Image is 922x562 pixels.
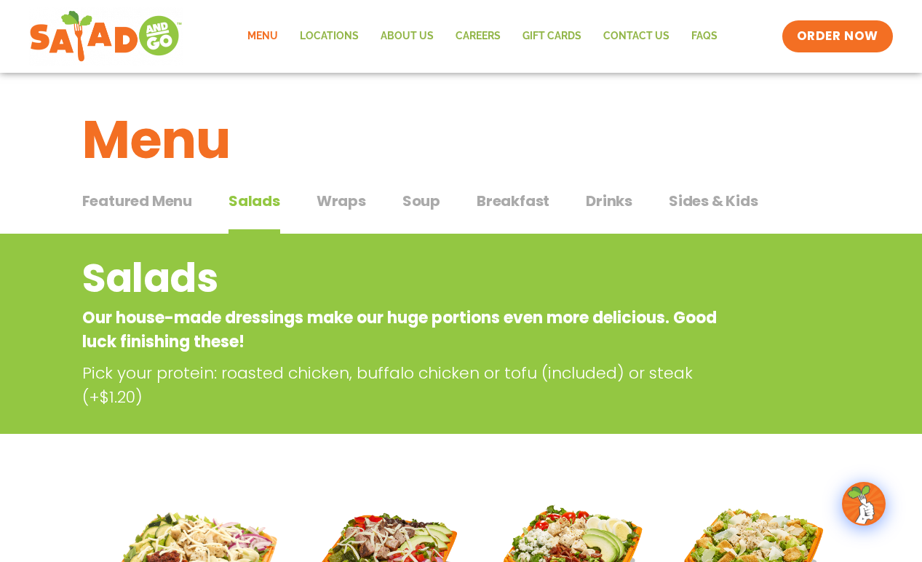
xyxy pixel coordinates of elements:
img: wpChatIcon [843,483,884,524]
p: Pick your protein: roasted chicken, buffalo chicken or tofu (included) or steak (+$1.20) [82,361,730,409]
h1: Menu [82,100,840,179]
h2: Salads [82,249,723,308]
nav: Menu [237,20,728,53]
a: Contact Us [592,20,680,53]
div: Tabbed content [82,185,840,234]
a: Locations [289,20,370,53]
a: FAQs [680,20,728,53]
img: new-SAG-logo-768×292 [29,7,183,66]
a: ORDER NOW [782,20,893,52]
span: Wraps [317,190,366,212]
span: Sides & Kids [669,190,758,212]
span: Salads [228,190,280,212]
span: ORDER NOW [797,28,878,45]
a: Careers [445,20,512,53]
span: Soup [402,190,440,212]
a: Menu [237,20,289,53]
p: Our house-made dressings make our huge portions even more delicious. Good luck finishing these! [82,306,723,354]
span: Breakfast [477,190,549,212]
a: GIFT CARDS [512,20,592,53]
span: Featured Menu [82,190,192,212]
span: Drinks [586,190,632,212]
a: About Us [370,20,445,53]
